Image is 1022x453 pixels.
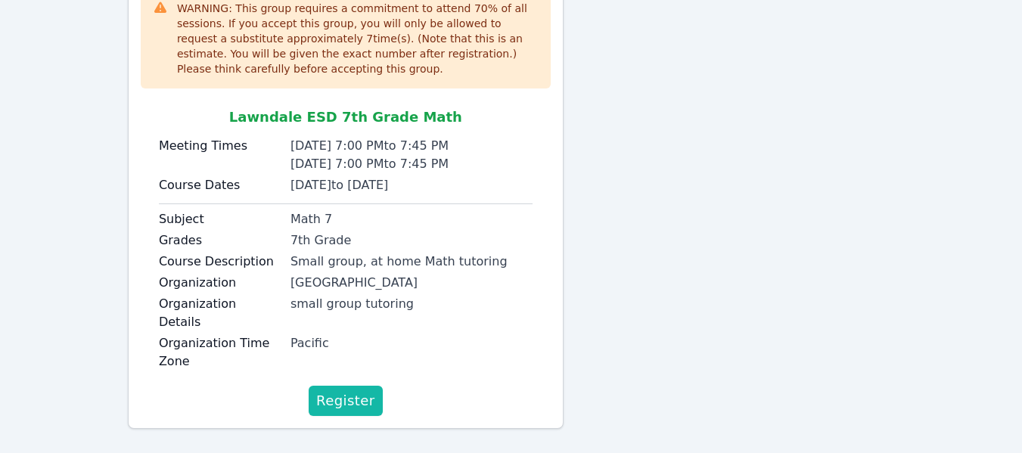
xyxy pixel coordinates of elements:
[290,253,533,271] div: Small group, at home Math tutoring
[229,109,462,125] span: Lawndale ESD 7th Grade Math
[159,274,281,292] label: Organization
[290,231,533,250] div: 7th Grade
[290,155,533,173] div: [DATE] 7:00 PM to 7:45 PM
[316,390,375,411] span: Register
[290,137,533,155] div: [DATE] 7:00 PM to 7:45 PM
[290,334,533,352] div: Pacific
[290,210,533,228] div: Math 7
[177,1,539,76] div: WARNING: This group requires a commitment to attend 70 % of all sessions. If you accept this grou...
[159,137,281,155] label: Meeting Times
[159,231,281,250] label: Grades
[159,210,281,228] label: Subject
[290,295,533,313] div: small group tutoring
[159,253,281,271] label: Course Description
[159,334,281,371] label: Organization Time Zone
[290,274,533,292] div: [GEOGRAPHIC_DATA]
[159,295,281,331] label: Organization Details
[159,176,281,194] label: Course Dates
[309,386,383,416] button: Register
[290,176,533,194] div: [DATE] to [DATE]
